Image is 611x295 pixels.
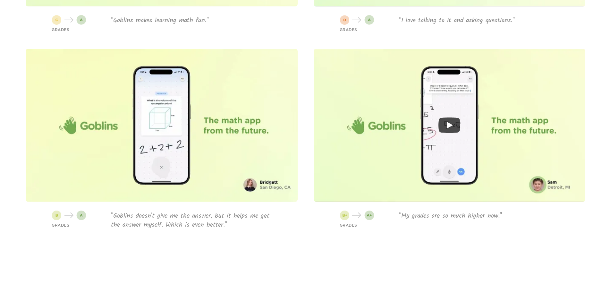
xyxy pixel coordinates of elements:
p: GRADES [52,222,69,228]
p: "Goblins makes learning math fun." [111,16,271,25]
p: GRADES [340,222,357,228]
p: "I love talking to it and asking questions." [399,16,559,25]
iframe: Youtube Video [26,49,298,202]
p: "My grades are so much higher now." [399,212,559,221]
p: "Goblins doesn't give me the answer, but it helps me get the answer myself. Which is even better." [111,212,271,230]
button: Play [438,117,460,133]
p: GRADES [52,27,69,33]
p: GRADES [340,27,357,33]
